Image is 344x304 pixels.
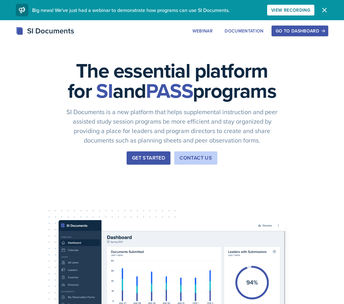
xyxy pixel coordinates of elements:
[174,151,217,165] button: Contact Us
[132,154,165,162] div: Get Started
[192,28,213,33] div: Webinar
[188,26,217,36] button: Webinar
[276,28,324,33] div: Go to Dashboard
[271,8,310,13] div: View Recording
[16,25,74,37] div: SI Documents
[32,7,230,14] span: Big news! We've just had a webinar to demonstrate how programs can use SI Documents.
[272,26,328,36] button: Go to Dashboard
[267,5,314,15] button: View Recording
[221,26,268,36] button: Documentation
[180,154,212,162] div: Contact Us
[225,28,264,33] div: Documentation
[127,151,170,165] button: Get Started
